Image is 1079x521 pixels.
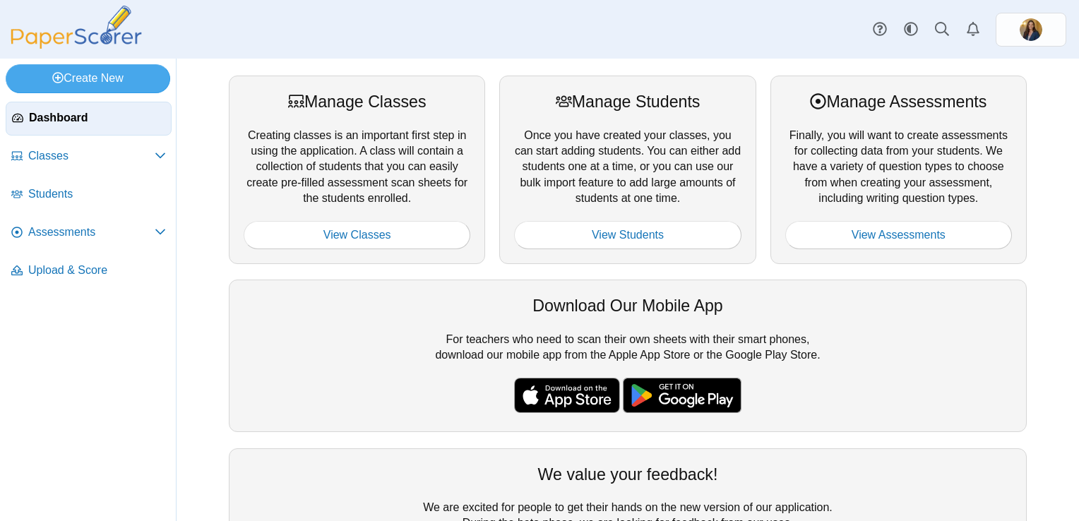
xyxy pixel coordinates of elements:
a: Assessments [6,216,172,250]
span: Upload & Score [28,263,166,278]
span: Jessica Cox [1020,18,1042,41]
div: Creating classes is an important first step in using the application. A class will contain a coll... [229,76,485,264]
a: PaperScorer [6,39,147,51]
span: Classes [28,148,155,164]
img: google-play-badge.png [623,378,741,413]
a: Students [6,178,172,212]
a: View Assessments [785,221,1012,249]
a: ps.4EbUkvZfkybeTHcu [996,13,1066,47]
a: Create New [6,64,170,92]
a: View Students [514,221,741,249]
div: Manage Students [514,90,741,113]
div: We value your feedback! [244,463,1012,486]
span: Assessments [28,224,155,240]
div: Manage Classes [244,90,470,113]
a: View Classes [244,221,470,249]
span: Students [28,186,166,202]
a: Classes [6,140,172,174]
span: Dashboard [29,110,165,126]
div: Finally, you will want to create assessments for collecting data from your students. We have a va... [770,76,1027,264]
a: Upload & Score [6,254,172,288]
a: Dashboard [6,102,172,136]
img: ps.4EbUkvZfkybeTHcu [1020,18,1042,41]
div: Download Our Mobile App [244,294,1012,317]
a: Alerts [958,14,989,45]
div: For teachers who need to scan their own sheets with their smart phones, download our mobile app f... [229,280,1027,432]
img: apple-store-badge.svg [514,378,620,413]
img: PaperScorer [6,6,147,49]
div: Manage Assessments [785,90,1012,113]
div: Once you have created your classes, you can start adding students. You can either add students on... [499,76,756,264]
